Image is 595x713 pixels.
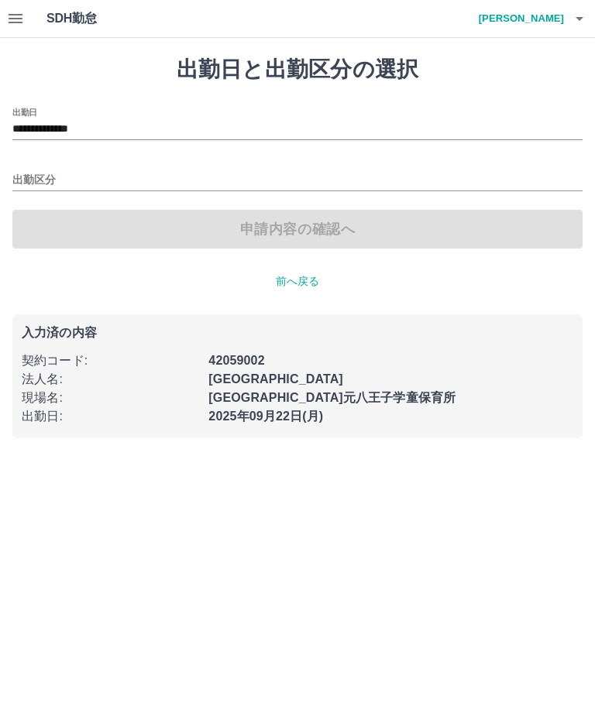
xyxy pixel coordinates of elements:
[22,389,199,407] p: 現場名 :
[208,354,264,367] b: 42059002
[12,273,583,290] p: 前へ戻る
[22,351,199,370] p: 契約コード :
[208,372,343,386] b: [GEOGRAPHIC_DATA]
[22,327,573,339] p: 入力済の内容
[208,391,456,404] b: [GEOGRAPHIC_DATA]元八王子学童保育所
[12,106,37,118] label: 出勤日
[208,410,323,423] b: 2025年09月22日(月)
[22,370,199,389] p: 法人名 :
[22,407,199,426] p: 出勤日 :
[12,57,583,83] h1: 出勤日と出勤区分の選択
